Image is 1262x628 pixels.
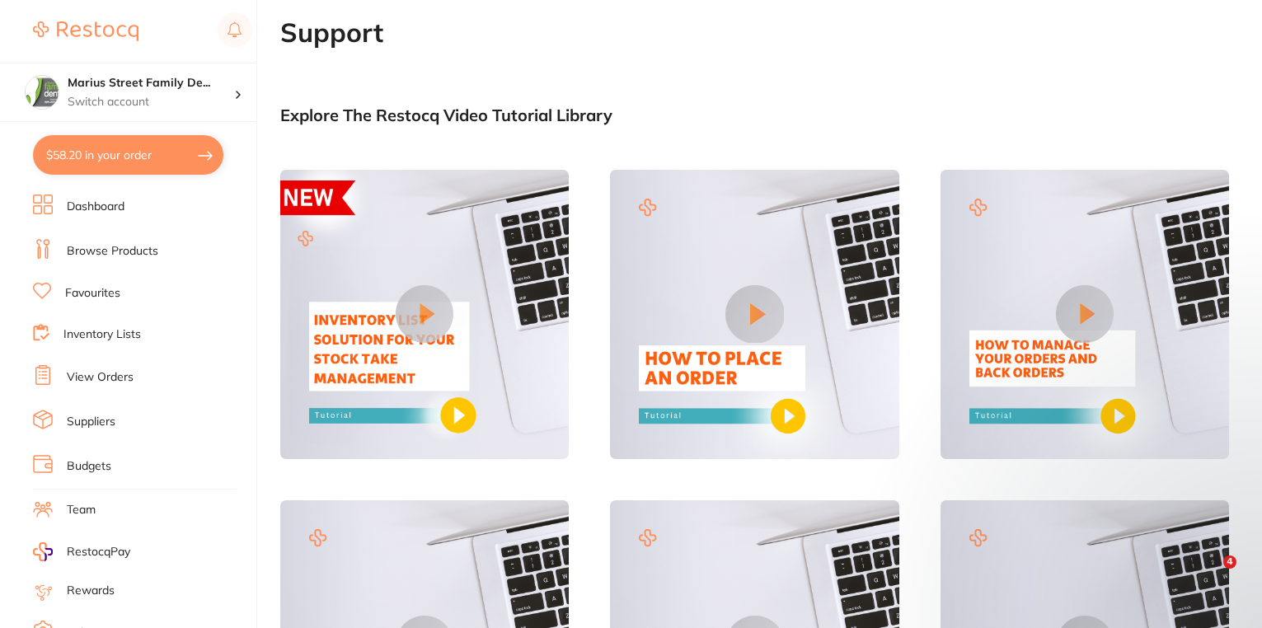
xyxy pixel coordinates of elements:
img: Video 1 [280,170,569,458]
img: Video 2 [610,170,898,458]
a: Favourites [65,285,120,302]
h4: Marius Street Family Dental [68,75,234,91]
h1: Support [280,17,1262,48]
iframe: Intercom notifications message [924,226,1254,583]
a: Rewards [67,583,115,599]
img: Video 3 [941,170,1229,458]
img: RestocqPay [33,542,53,561]
a: Team [67,502,96,518]
iframe: Intercom live chat [1189,555,1229,595]
a: RestocqPay [33,542,130,561]
a: View Orders [67,369,134,386]
a: Browse Products [67,243,158,260]
a: Inventory Lists [63,326,141,343]
div: Explore The Restocq Video Tutorial Library [280,105,1229,124]
a: Restocq Logo [33,12,138,50]
button: $58.20 in your order [33,135,223,175]
img: Restocq Logo [33,21,138,41]
span: RestocqPay [67,544,130,560]
a: Dashboard [67,199,124,215]
span: 4 [1223,555,1236,569]
a: Budgets [67,458,111,475]
img: Marius Street Family Dental [26,76,59,109]
a: Suppliers [67,414,115,430]
p: Switch account [68,94,234,110]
